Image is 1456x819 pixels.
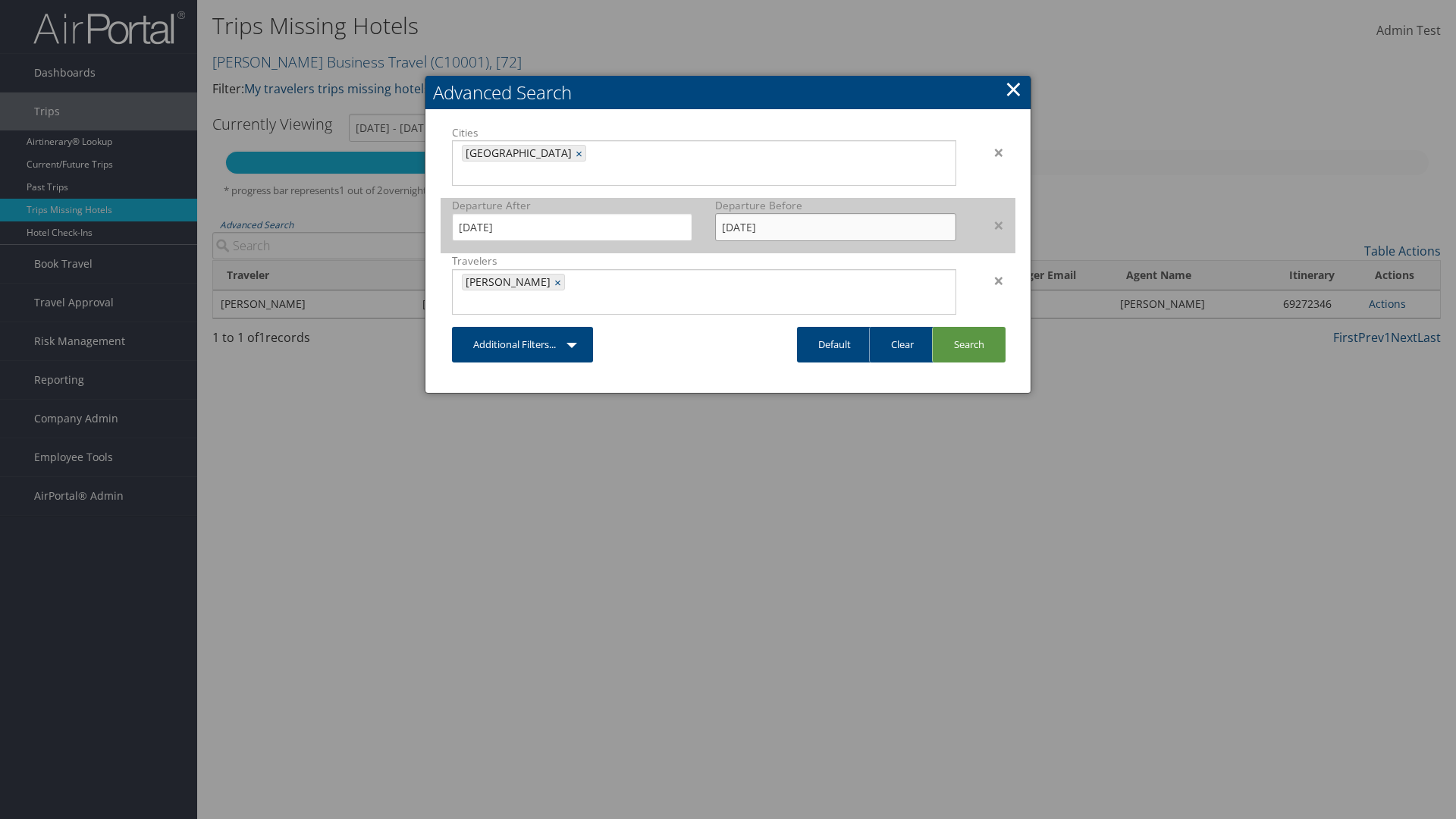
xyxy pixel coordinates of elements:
[968,143,1015,162] div: ×
[968,216,1015,234] div: ×
[1005,74,1022,104] a: Close
[425,76,1031,109] h2: Advanced Search
[968,271,1015,290] div: ×
[452,125,956,140] label: Cities
[554,275,564,290] a: ×
[932,327,1006,362] a: Search
[715,198,955,213] label: Departure Before
[452,198,692,213] label: Departure After
[576,146,585,161] a: ×
[869,327,935,362] a: Clear
[452,327,593,362] a: Additional Filters...
[463,146,572,161] span: [GEOGRAPHIC_DATA]
[797,327,872,362] a: Default
[452,253,956,268] label: Travelers
[463,275,551,290] span: [PERSON_NAME]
